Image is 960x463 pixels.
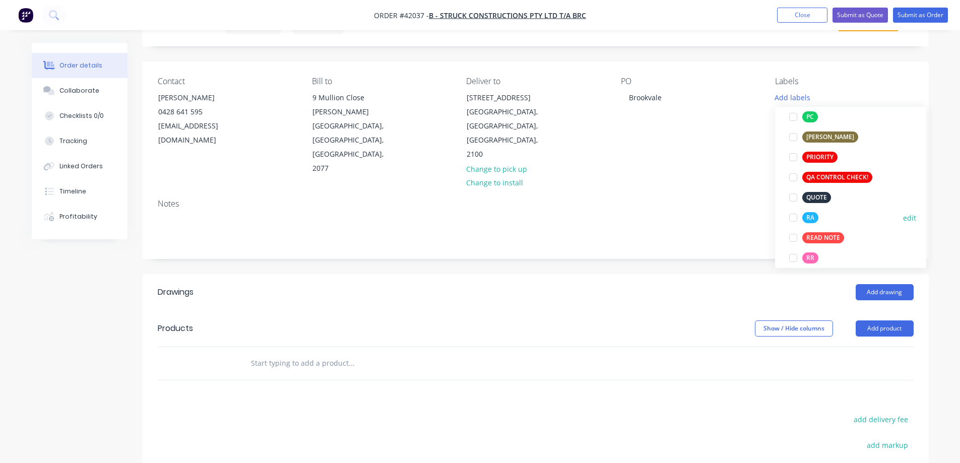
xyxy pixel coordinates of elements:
[374,11,429,20] span: Order #42037 -
[775,77,913,86] div: Labels
[802,252,818,263] div: RR
[312,91,396,105] div: 9 Mullion Close
[755,320,833,337] button: Show / Hide columns
[158,77,296,86] div: Contact
[158,91,242,105] div: [PERSON_NAME]
[32,204,127,229] button: Profitability
[312,105,396,175] div: [PERSON_NAME][GEOGRAPHIC_DATA], [GEOGRAPHIC_DATA], [GEOGRAPHIC_DATA], 2077
[59,86,99,95] div: Collaborate
[59,61,102,70] div: Order details
[903,213,916,223] button: edit
[785,231,848,245] button: READ NOTE
[59,187,86,196] div: Timeline
[862,438,914,452] button: add markup
[429,11,586,20] a: B - Struck Constructions Pty Ltd T/A BRC
[467,91,550,105] div: [STREET_ADDRESS]
[856,284,914,300] button: Add drawing
[856,320,914,337] button: Add product
[466,77,604,86] div: Deliver to
[158,286,194,298] div: Drawings
[461,176,528,189] button: Change to install
[802,131,858,143] div: [PERSON_NAME]
[467,105,550,161] div: [GEOGRAPHIC_DATA], [GEOGRAPHIC_DATA], [GEOGRAPHIC_DATA], 2100
[158,199,914,209] div: Notes
[158,119,242,147] div: [EMAIL_ADDRESS][DOMAIN_NAME]
[802,152,838,163] div: PRIORITY
[32,78,127,103] button: Collaborate
[770,90,816,104] button: Add labels
[32,128,127,154] button: Tracking
[785,110,822,124] button: PC
[32,154,127,179] button: Linked Orders
[32,53,127,78] button: Order details
[802,111,818,122] div: PC
[777,8,827,23] button: Close
[250,353,452,373] input: Start typing to add a product...
[893,8,948,23] button: Submit as Order
[785,130,862,144] button: [PERSON_NAME]
[802,212,818,223] div: RA
[621,77,759,86] div: PO
[458,90,559,162] div: [STREET_ADDRESS][GEOGRAPHIC_DATA], [GEOGRAPHIC_DATA], [GEOGRAPHIC_DATA], 2100
[785,150,842,164] button: PRIORITY
[59,137,87,146] div: Tracking
[621,90,670,105] div: Brookvale
[785,251,822,265] button: RR
[833,8,888,23] button: Submit as Quote
[785,211,822,225] button: RA
[32,179,127,204] button: Timeline
[59,162,103,171] div: Linked Orders
[849,413,914,426] button: add delivery fee
[59,111,104,120] div: Checklists 0/0
[18,8,33,23] img: Factory
[785,170,876,184] button: QA CONTROL CHECK!
[59,212,97,221] div: Profitability
[312,77,450,86] div: Bill to
[802,192,831,203] div: QUOTE
[461,162,532,175] button: Change to pick up
[150,90,250,148] div: [PERSON_NAME]0428 641 595[EMAIL_ADDRESS][DOMAIN_NAME]
[158,322,193,335] div: Products
[802,172,872,183] div: QA CONTROL CHECK!
[802,232,844,243] div: READ NOTE
[32,103,127,128] button: Checklists 0/0
[785,190,835,205] button: QUOTE
[304,90,405,176] div: 9 Mullion Close[PERSON_NAME][GEOGRAPHIC_DATA], [GEOGRAPHIC_DATA], [GEOGRAPHIC_DATA], 2077
[158,105,242,119] div: 0428 641 595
